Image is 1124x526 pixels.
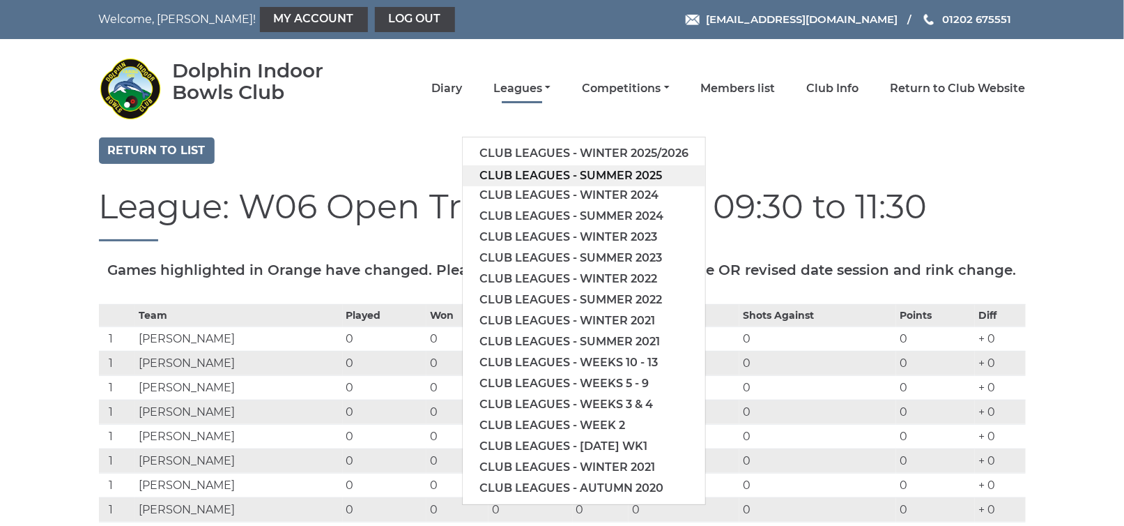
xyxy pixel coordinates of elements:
[891,81,1026,96] a: Return to Club Website
[942,13,1011,26] span: 01202 675551
[975,351,1026,375] td: + 0
[426,424,488,449] td: 0
[343,326,427,351] td: 0
[739,326,896,351] td: 0
[260,7,368,32] a: My Account
[975,424,1026,449] td: + 0
[493,81,551,96] a: Leagues
[582,81,669,96] a: Competitions
[686,15,700,25] img: Email
[135,449,343,473] td: [PERSON_NAME]
[135,326,343,351] td: [PERSON_NAME]
[135,400,343,424] td: [PERSON_NAME]
[922,11,1011,27] a: Phone us 01202 675551
[462,137,706,505] ul: Leagues
[896,326,975,351] td: 0
[463,165,705,186] a: Club leagues - Summer 2025
[99,188,1026,241] h1: League: W06 Open Triples - [DATE] - 09:30 to 11:30
[99,497,135,522] td: 1
[975,304,1026,326] th: Diff
[463,373,705,394] a: Club leagues - Weeks 5 - 9
[463,290,705,310] a: Club leagues - Summer 2022
[99,57,162,120] img: Dolphin Indoor Bowls Club
[135,304,343,326] th: Team
[739,304,896,326] th: Shots Against
[739,497,896,522] td: 0
[99,424,135,449] td: 1
[896,351,975,375] td: 0
[343,351,427,375] td: 0
[343,400,427,424] td: 0
[343,304,427,326] th: Played
[975,375,1026,400] td: + 0
[135,473,343,497] td: [PERSON_NAME]
[463,436,705,457] a: Club leagues - [DATE] wk1
[375,7,455,32] a: Log out
[896,449,975,473] td: 0
[573,497,629,522] td: 0
[99,351,135,375] td: 1
[924,14,934,25] img: Phone us
[99,473,135,497] td: 1
[896,400,975,424] td: 0
[739,449,896,473] td: 0
[488,497,573,522] td: 0
[975,449,1026,473] td: + 0
[463,143,705,164] a: Club leagues - Winter 2025/2026
[896,424,975,449] td: 0
[426,351,488,375] td: 0
[686,11,898,27] a: Email [EMAIL_ADDRESS][DOMAIN_NAME]
[896,497,975,522] td: 0
[343,424,427,449] td: 0
[463,248,705,269] a: Club leagues - Summer 2023
[426,304,488,326] th: Won
[739,473,896,497] td: 0
[99,400,135,424] td: 1
[135,424,343,449] td: [PERSON_NAME]
[463,352,705,373] a: Club leagues - Weeks 10 - 13
[463,206,705,227] a: Club leagues - Summer 2024
[426,473,488,497] td: 0
[463,415,705,436] a: Club leagues - Week 2
[426,497,488,522] td: 0
[739,351,896,375] td: 0
[975,326,1026,351] td: + 0
[99,326,135,351] td: 1
[629,497,739,522] td: 0
[896,375,975,400] td: 0
[135,497,343,522] td: [PERSON_NAME]
[99,137,215,164] a: Return to list
[426,375,488,400] td: 0
[426,326,488,351] td: 0
[99,449,135,473] td: 1
[172,60,364,103] div: Dolphin Indoor Bowls Club
[739,424,896,449] td: 0
[463,310,705,331] a: Club leagues - Winter 2021
[99,375,135,400] td: 1
[896,304,975,326] th: Points
[975,473,1026,497] td: + 0
[896,473,975,497] td: 0
[343,473,427,497] td: 0
[706,13,898,26] span: [EMAIL_ADDRESS][DOMAIN_NAME]
[463,457,705,478] a: Club leagues - Winter 2021
[426,400,488,424] td: 0
[463,227,705,248] a: Club leagues - Winter 2023
[701,81,776,96] a: Members list
[99,7,473,32] nav: Welcome, [PERSON_NAME]!
[343,375,427,400] td: 0
[463,269,705,290] a: Club leagues - Winter 2022
[431,81,462,96] a: Diary
[463,185,705,206] a: Club leagues - Winter 2024
[99,262,1026,278] h5: Games highlighted in Orange have changed. Please check for a revised rink change OR revised date ...
[343,497,427,522] td: 0
[463,331,705,352] a: Club leagues - Summer 2021
[975,497,1026,522] td: + 0
[463,394,705,415] a: Club leagues - Weeks 3 & 4
[975,400,1026,424] td: + 0
[739,375,896,400] td: 0
[463,478,705,499] a: Club leagues - Autumn 2020
[426,449,488,473] td: 0
[135,375,343,400] td: [PERSON_NAME]
[135,351,343,375] td: [PERSON_NAME]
